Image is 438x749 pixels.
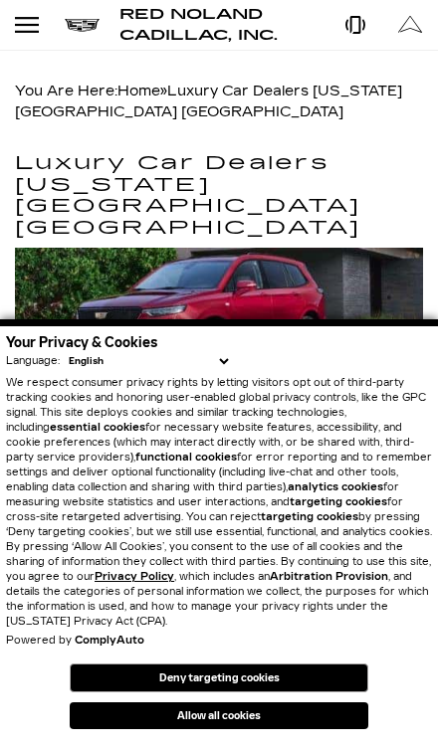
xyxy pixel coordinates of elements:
a: Cadillac logo [65,15,100,36]
div: Language: [6,356,60,366]
strong: targeting cookies [261,511,358,523]
div: Powered by [6,635,144,647]
span: Luxury Car Dealers [US_STATE][GEOGRAPHIC_DATA] [GEOGRAPHIC_DATA] [15,83,402,120]
select: Language Select [64,353,233,369]
strong: Arbitration Provision [270,571,388,583]
img: Cadillac logo [65,19,100,32]
div: Breadcrumbs [15,81,423,122]
button: Deny targeting cookies [70,663,368,692]
span: » [15,83,402,120]
span: You Are Here: [15,83,402,120]
p: We respect consumer privacy rights by letting visitors opt out of third-party tracking cookies an... [6,376,432,630]
a: Red Noland Cadillac, Inc. [119,4,328,46]
h1: Luxury Car Dealers [US_STATE][GEOGRAPHIC_DATA] [GEOGRAPHIC_DATA] [15,152,423,238]
strong: functional cookies [135,452,237,464]
span: Your Privacy & Cookies [6,332,157,353]
a: Privacy Policy [95,571,174,583]
strong: essential cookies [50,422,145,434]
strong: analytics cookies [288,481,383,493]
span: Red Noland Cadillac, Inc. [119,6,278,44]
strong: targeting cookies [290,496,387,508]
img: 2021 Cadillac XT6 [15,248,423,385]
button: Allow all cookies [70,702,368,729]
a: Home [117,83,160,99]
a: ComplyAuto [75,635,144,647]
